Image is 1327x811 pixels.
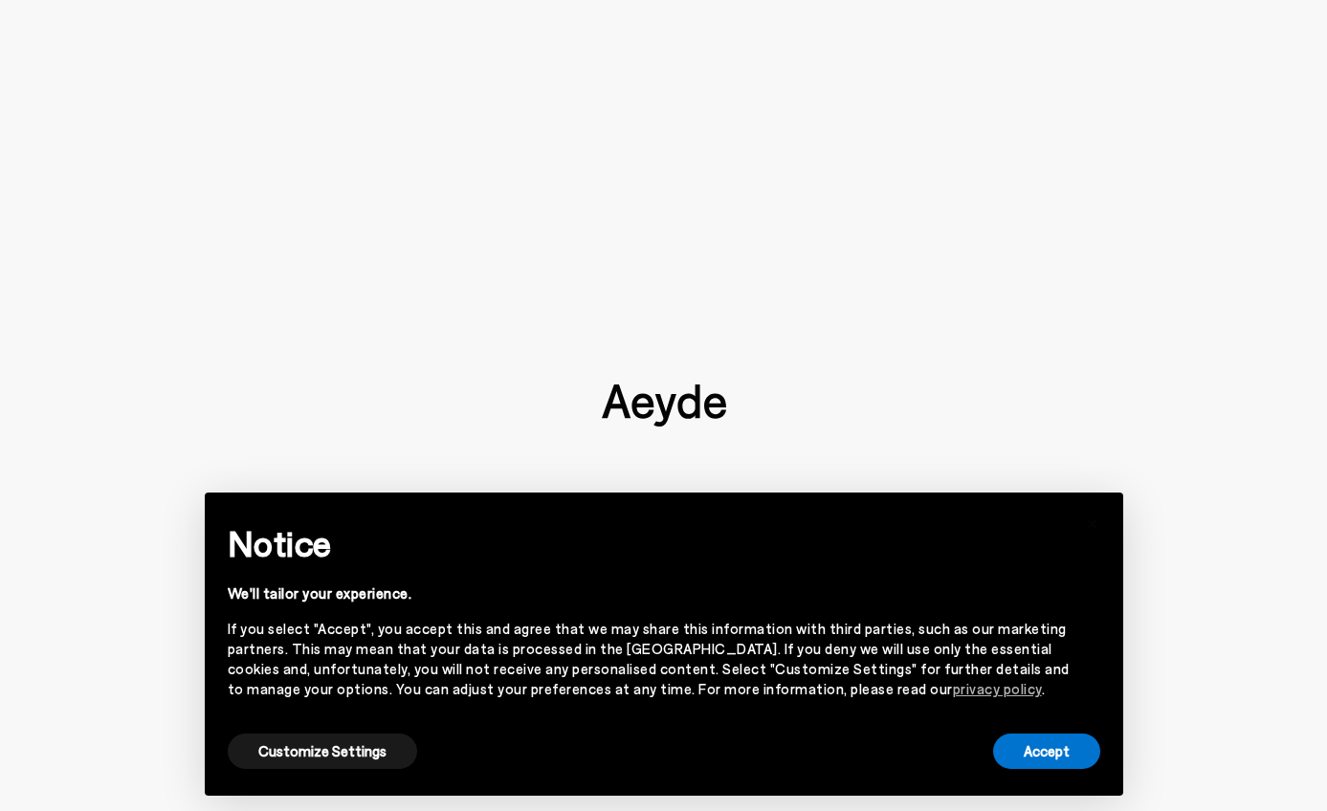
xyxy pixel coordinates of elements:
img: footer-logo.svg [602,384,726,427]
div: We'll tailor your experience. [228,583,1070,603]
a: privacy policy [953,680,1042,697]
button: Close this notice [1070,498,1116,544]
button: Customize Settings [228,734,417,769]
h2: Notice [228,518,1070,568]
div: If you select "Accept", you accept this and agree that we may share this information with third p... [228,619,1070,699]
button: Accept [993,734,1100,769]
span: × [1086,507,1099,535]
